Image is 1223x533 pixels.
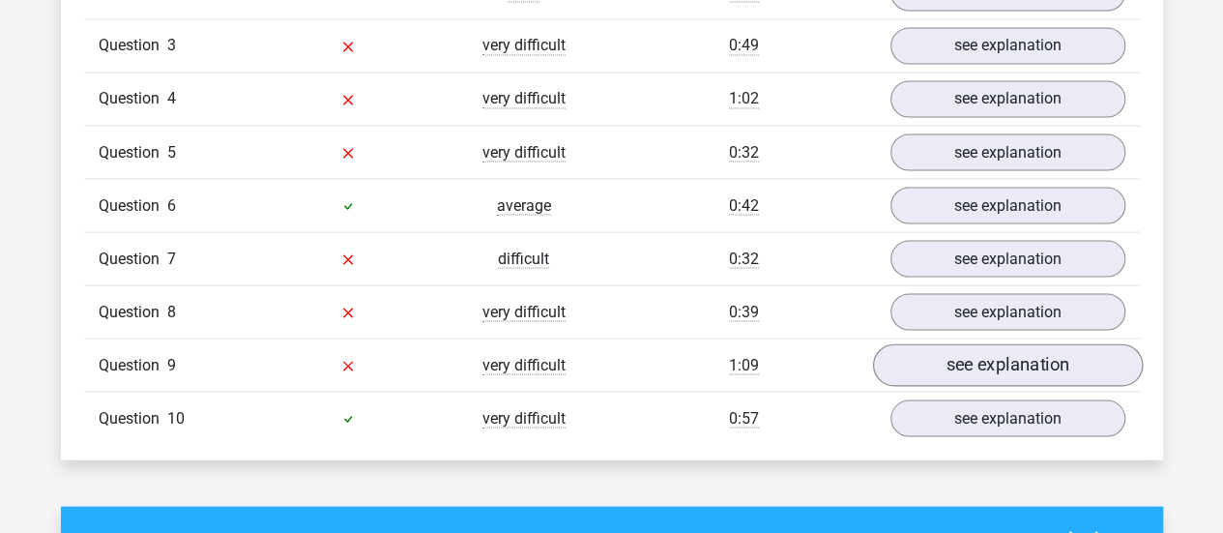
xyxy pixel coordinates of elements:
[482,142,566,162] span: very difficult
[99,300,167,323] span: Question
[729,302,759,321] span: 0:39
[729,89,759,108] span: 1:02
[890,27,1125,64] a: see explanation
[99,140,167,163] span: Question
[99,406,167,429] span: Question
[497,195,551,215] span: average
[729,195,759,215] span: 0:42
[482,302,566,321] span: very difficult
[99,193,167,217] span: Question
[99,87,167,110] span: Question
[167,249,176,267] span: 7
[99,34,167,57] span: Question
[890,80,1125,117] a: see explanation
[729,408,759,428] span: 0:57
[482,89,566,108] span: very difficult
[99,353,167,376] span: Question
[482,355,566,374] span: very difficult
[167,302,176,320] span: 8
[890,293,1125,330] a: see explanation
[890,400,1125,436] a: see explanation
[167,408,185,427] span: 10
[167,142,176,161] span: 5
[729,142,759,162] span: 0:32
[167,195,176,214] span: 6
[729,36,759,55] span: 0:49
[498,249,549,268] span: difficult
[482,408,566,428] span: very difficult
[890,240,1125,277] a: see explanation
[872,343,1142,386] a: see explanation
[729,355,759,374] span: 1:09
[167,89,176,107] span: 4
[167,36,176,54] span: 3
[729,249,759,268] span: 0:32
[167,355,176,373] span: 9
[890,187,1125,223] a: see explanation
[482,36,566,55] span: very difficult
[99,247,167,270] span: Question
[890,133,1125,170] a: see explanation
